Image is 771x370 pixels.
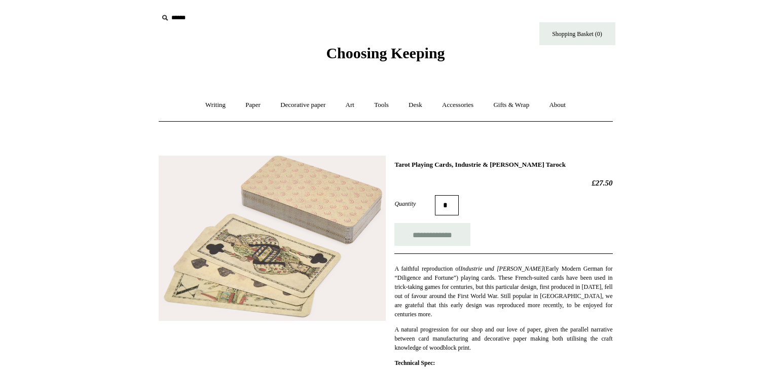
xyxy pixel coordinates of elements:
img: Tarot Playing Cards, Industrie & Glück Tarock [159,156,386,321]
a: Art [337,92,363,119]
a: Writing [196,92,235,119]
a: Accessories [433,92,483,119]
em: Industrie und [PERSON_NAME] [460,265,543,272]
strong: Technical Spec: [394,359,435,366]
p: A faithful reproduction of (Early Modern German for “Diligence and Fortune”) playing cards. These... [394,264,612,319]
a: About [540,92,575,119]
a: Shopping Basket (0) [539,22,615,45]
a: Tools [365,92,398,119]
span: Choosing Keeping [326,45,445,61]
h2: £27.50 [394,178,612,188]
a: Desk [399,92,431,119]
p: A natural progression for our shop and our love of paper, given the parallel narrative between ca... [394,325,612,352]
a: Gifts & Wrap [484,92,538,119]
a: Decorative paper [271,92,335,119]
a: Choosing Keeping [326,53,445,60]
a: Paper [236,92,270,119]
h1: Tarot Playing Cards, Industrie & [PERSON_NAME] Tarock [394,161,612,169]
label: Quantity [394,199,435,208]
